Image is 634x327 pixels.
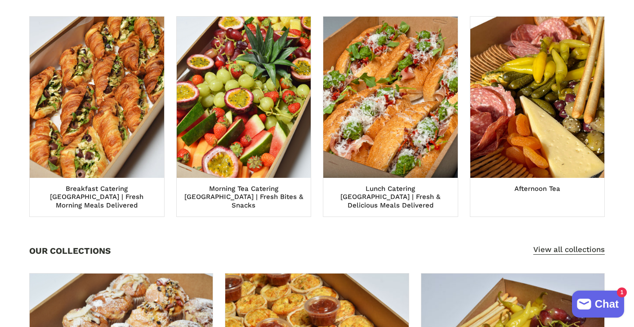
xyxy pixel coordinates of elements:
span: Afternoon Tea [514,185,560,194]
span: Breakfast Catering [GEOGRAPHIC_DATA] | Fresh Morning Meals Delivered [50,185,143,211]
a: View all collections [533,245,605,255]
a: Morning Tea Catering Sydney | Fresh Bites & Snacks Morning Tea Catering [GEOGRAPHIC_DATA] | Fresh... [177,17,311,216]
span: Morning Tea Catering [GEOGRAPHIC_DATA] | Fresh Bites & Snacks [184,185,303,211]
span: Lunch Catering [GEOGRAPHIC_DATA] | Fresh & Delicious Meals Delivered [340,185,440,211]
a: Lunch Catering Sydney | Fresh & Delicious Meals Delivered Lunch Catering [GEOGRAPHIC_DATA] | Fres... [323,17,458,216]
img: Breakfast Catering Sydney | Fresh Morning Meals Delivered [30,17,164,177]
a: Breakfast Catering Sydney | Fresh Morning Meals Delivered Breakfast Catering [GEOGRAPHIC_DATA] | ... [30,17,164,216]
img: Morning Tea Catering Sydney | Fresh Bites & Snacks [177,17,311,177]
img: Lunch Catering Sydney | Fresh & Delicious Meals Delivered [323,17,458,177]
h2: OUR COLLECTIONS [29,247,111,255]
a: Afternoon Tea Afternoon Tea [470,17,605,216]
inbox-online-store-chat: Shopify online store chat [569,291,627,320]
img: Afternoon Tea [470,17,605,177]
